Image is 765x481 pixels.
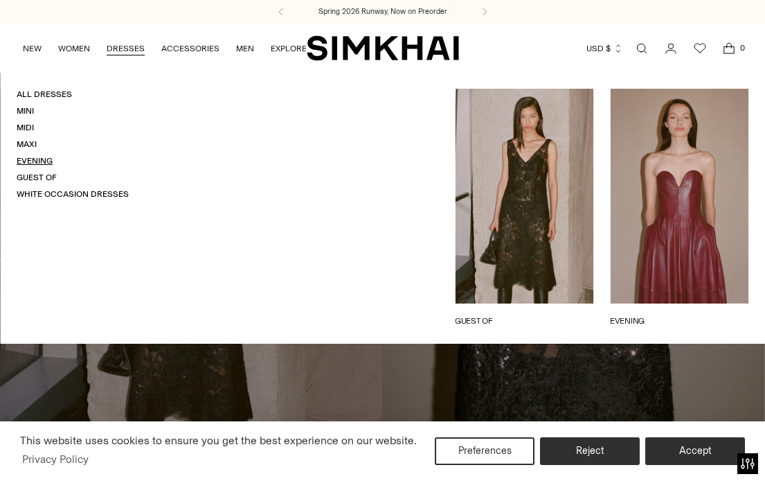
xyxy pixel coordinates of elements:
a: Wishlist [686,35,714,62]
span: 0 [736,42,748,54]
a: Spring 2026 Runway, Now on Preorder [318,6,447,17]
a: DRESSES [107,33,145,64]
a: ACCESSORIES [161,33,219,64]
a: WOMEN [58,33,90,64]
span: This website uses cookies to ensure you get the best experience on our website. [20,434,417,447]
a: NEW [23,33,42,64]
button: Preferences [435,437,534,465]
button: USD $ [586,33,623,64]
a: MEN [236,33,254,64]
a: EXPLORE [271,33,307,64]
a: Go to the account page [657,35,685,62]
a: Privacy Policy (opens in a new tab) [20,449,91,470]
button: Accept [645,437,745,465]
a: Open cart modal [715,35,743,62]
button: Reject [540,437,640,465]
a: SIMKHAI [307,35,459,62]
a: Open search modal [628,35,656,62]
